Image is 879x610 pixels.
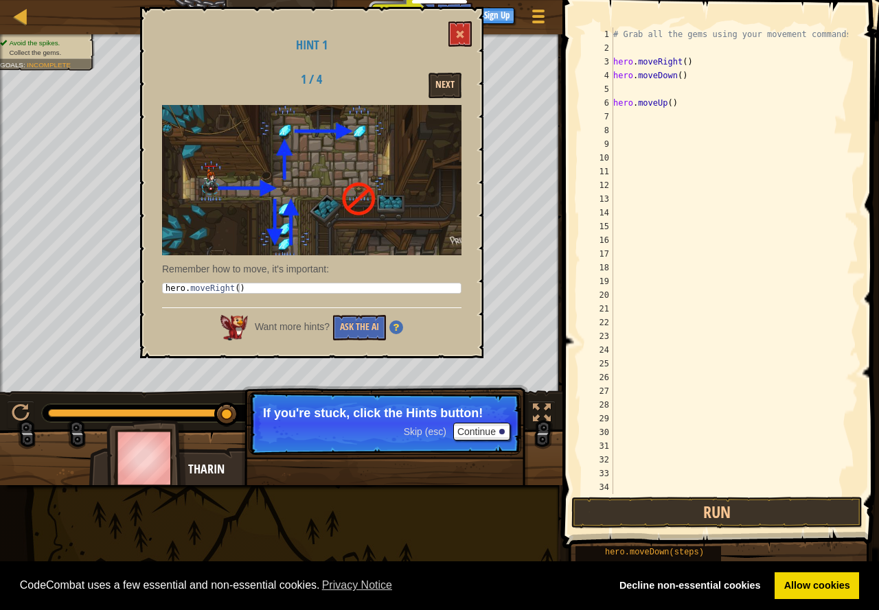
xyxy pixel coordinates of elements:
[20,575,600,596] span: CodeCombat uses a few essential and non-essential cookies.
[582,110,613,124] div: 7
[582,151,613,165] div: 10
[389,320,403,334] img: Hint
[582,329,613,343] div: 23
[775,572,859,600] a: allow cookies
[582,316,613,329] div: 22
[320,575,395,596] a: learn more about cookies
[582,220,613,233] div: 15
[582,69,613,82] div: 4
[582,453,613,467] div: 32
[582,274,613,288] div: 19
[582,398,613,412] div: 28
[582,55,613,69] div: 3
[9,39,60,47] span: Avoid the spikes.
[582,439,613,453] div: 31
[296,36,328,54] span: Hint 1
[106,420,186,496] img: thang_avatar_frame.png
[582,165,613,178] div: 11
[582,467,613,480] div: 33
[582,494,613,508] div: 35
[582,124,613,137] div: 8
[605,548,704,557] span: hero.moveDown(steps)
[521,3,556,35] button: Show game menu
[9,49,61,56] span: Collect the gems.
[429,73,461,98] button: Next
[582,302,613,316] div: 21
[528,401,556,429] button: Toggle fullscreen
[399,3,436,28] button: Ask AI
[479,8,514,24] button: Sign Up
[255,321,330,332] span: Want more hints?
[582,233,613,247] div: 16
[333,315,386,340] button: Ask the AI
[582,178,613,192] div: 12
[162,262,461,276] p: Remember how to move, it's important:
[404,426,446,437] span: Skip (esc)
[263,406,507,420] p: If you're stuck, click the Hints button!
[582,412,613,425] div: 29
[582,41,613,55] div: 2
[582,371,613,384] div: 26
[582,261,613,274] div: 18
[582,357,613,371] div: 25
[582,137,613,151] div: 9
[582,343,613,357] div: 24
[582,206,613,220] div: 14
[582,247,613,261] div: 17
[188,460,459,478] div: Tharin
[162,105,461,255] img: Gems in the deep
[269,73,354,86] h2: 1 / 4
[582,82,613,96] div: 5
[582,192,613,206] div: 13
[582,384,613,398] div: 27
[582,27,613,41] div: 1
[7,401,34,429] button: Ctrl + P: Pause
[610,572,770,600] a: deny cookies
[23,61,27,69] span: :
[582,96,613,110] div: 6
[571,497,863,528] button: Run
[453,423,510,441] button: Continue
[220,315,248,340] img: AI
[27,61,71,69] span: Incomplete
[582,425,613,439] div: 30
[582,480,613,494] div: 34
[582,288,613,302] div: 20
